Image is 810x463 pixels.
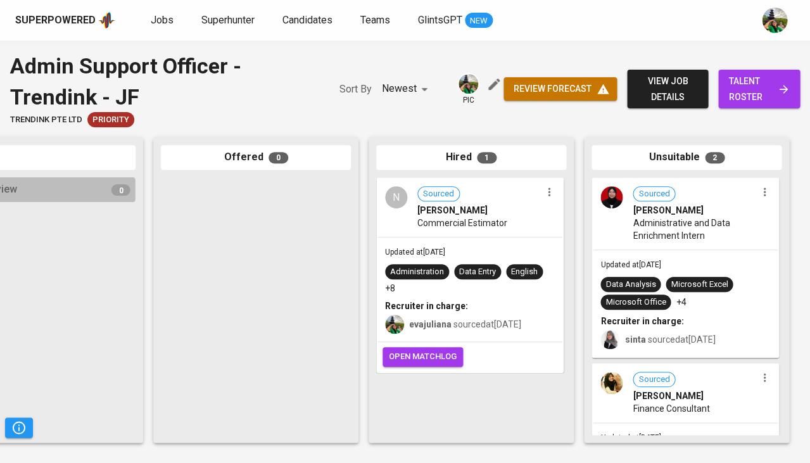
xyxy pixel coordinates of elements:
span: Teams [360,14,390,26]
div: Superpowered [15,13,96,28]
a: Superpoweredapp logo [15,11,115,30]
div: Microsoft Excel [671,279,728,291]
div: Newest [382,77,432,101]
span: Commercial Estimator [417,217,507,229]
img: 34e8d0ba1d378c79c5ca356950594393.png [600,186,623,208]
img: eva@glints.com [385,315,404,334]
div: Microsoft Office [605,296,666,308]
img: sinta.windasari@glints.com [600,330,619,349]
button: view job details [627,70,709,108]
p: Newest [382,81,417,96]
span: Administrative and Data Enrichment Intern [633,217,756,242]
img: 716b4261acc00b4f9af3174b25483f97.jpg [600,372,623,394]
span: Sourced [633,374,674,386]
div: Sourced[PERSON_NAME]Administrative and Data Enrichment InternUpdated at[DATE]Data AnalysisMicroso... [592,177,779,358]
span: open matchlog [389,350,457,364]
a: Candidates [282,13,335,29]
span: Candidates [282,14,332,26]
div: Hired [376,145,566,170]
button: review forecast [503,77,617,101]
b: evajuliana [409,319,452,329]
span: [PERSON_NAME] [633,204,703,217]
div: Administration [390,266,444,278]
img: eva@glints.com [459,74,478,94]
span: 1 [477,152,497,163]
span: talent roster [728,73,790,105]
p: +8 [385,282,395,295]
div: Data Analysis [605,279,655,291]
a: Jobs [151,13,176,29]
span: review forecast [514,81,607,97]
div: N [385,186,407,208]
span: Priority [87,114,134,126]
a: talent roster [718,70,800,108]
span: 2 [705,152,725,163]
span: view job details [637,73,699,105]
div: English [511,266,538,278]
span: sourced at [DATE] [624,334,715,345]
a: Superhunter [201,13,257,29]
b: Recruiter in charge: [385,301,468,311]
div: Offered [161,145,351,170]
span: Jobs [151,14,174,26]
div: New Job received from Demand Team [87,112,134,127]
div: NSourced[PERSON_NAME]Commercial EstimatorUpdated at[DATE]AdministrationData EntryEnglish+8Recruit... [376,177,564,373]
div: pic [457,73,479,106]
a: GlintsGPT NEW [418,13,493,29]
b: sinta [624,334,645,345]
div: Unsuitable [592,145,782,170]
span: Finance Consultant [633,402,709,415]
span: GlintsGPT [418,14,462,26]
b: Recruiter in charge: [600,316,683,326]
span: Updated at [DATE] [600,433,661,442]
span: [PERSON_NAME] [633,390,703,402]
span: sourced at [DATE] [409,319,521,329]
button: open matchlog [383,347,463,367]
span: NEW [465,15,493,27]
span: Sourced [418,188,459,200]
img: eva@glints.com [762,8,787,33]
a: Teams [360,13,393,29]
span: Superhunter [201,14,255,26]
div: Data Entry [459,266,496,278]
p: Sort By [339,82,372,97]
div: Admin Support Officer - Trendink - JF [10,51,314,112]
img: app logo [98,11,115,30]
span: [PERSON_NAME] [417,204,488,217]
span: Updated at [DATE] [600,260,661,269]
span: 0 [269,152,288,163]
span: Updated at [DATE] [385,248,445,257]
span: 0 [111,184,130,196]
span: Sourced [633,188,674,200]
p: +4 [676,296,686,308]
span: TRENDINK PTE LTD [10,114,82,126]
button: Pipeline Triggers [5,417,33,438]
